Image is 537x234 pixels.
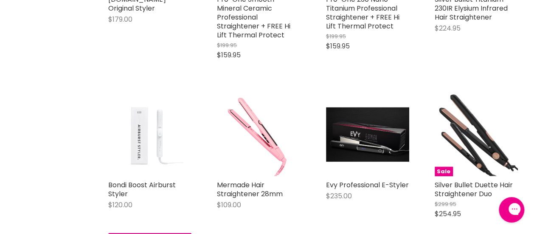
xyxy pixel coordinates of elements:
[435,209,461,219] span: $254.95
[326,191,352,201] span: $235.00
[326,41,350,51] span: $159.95
[117,93,183,176] img: Bondi Boost Airburst Styler
[108,180,176,199] a: Bondi Boost Airburst Styler
[435,200,456,208] span: $299.95
[217,180,283,199] a: Mermade Hair Straightener 28mm
[435,180,513,199] a: Silver Bullet Duette Hair Straightener Duo
[108,93,191,176] a: Bondi Boost Airburst Styler
[326,93,409,176] a: Evy Professional E-Styler
[435,93,518,176] a: Silver Bullet Duette Hair Straightener DuoSale
[217,41,237,49] span: $199.95
[217,200,241,210] span: $109.00
[326,32,346,40] span: $199.95
[108,200,132,210] span: $120.00
[108,14,132,24] span: $179.00
[495,194,529,226] iframe: Gorgias live chat messenger
[217,50,241,60] span: $159.95
[217,93,300,176] img: Mermade Hair Straightener 28mm
[435,167,453,177] span: Sale
[326,108,409,162] img: Evy Professional E-Styler
[326,180,409,190] a: Evy Professional E-Styler
[435,23,461,33] span: $224.95
[435,93,518,176] img: Silver Bullet Duette Hair Straightener Duo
